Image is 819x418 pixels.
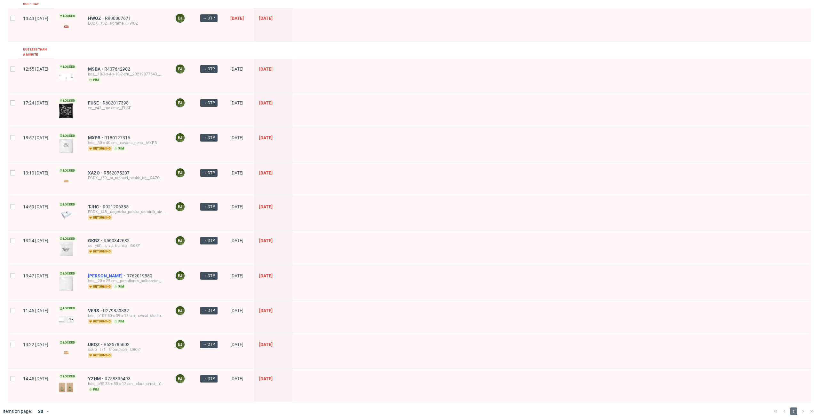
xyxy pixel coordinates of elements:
[59,211,74,219] img: data
[104,135,131,140] span: R180127316
[59,168,76,173] span: Locked
[176,133,185,142] figcaption: EJ
[176,14,185,23] figcaption: EJ
[88,243,165,248] div: cc__y60__silvia_bianco__GKBZ
[113,284,125,289] span: pim
[23,170,48,175] span: 13:10 [DATE]
[23,273,48,278] span: 13:47 [DATE]
[203,342,215,347] span: → DTP
[259,100,273,105] span: [DATE]
[59,98,76,103] span: Locked
[203,15,215,21] span: → DTP
[3,408,32,414] span: Items on page:
[105,376,132,381] a: R758836493
[88,72,165,77] div: bds__18-3-x-4-x-10-2-cm__20219877543__MSDA
[88,146,112,151] span: returning
[259,238,273,243] span: [DATE]
[203,308,215,313] span: → DTP
[176,374,185,383] figcaption: EJ
[230,376,243,381] span: [DATE]
[23,308,48,313] span: 11:45 [DATE]
[59,348,74,357] img: version_two_editor_design.png
[176,340,185,349] figcaption: EJ
[230,100,243,105] span: [DATE]
[88,319,112,324] span: returning
[104,342,131,347] a: R635785603
[88,175,165,181] div: EGDK__f59__st_raphael_health_ug__XAZO
[88,313,165,318] div: bds__b107-50-x-39-x-18-cm__sweat_studio_sl__VERS
[23,376,48,381] span: 14:45 [DATE]
[23,66,48,72] span: 12:55 [DATE]
[104,66,131,72] a: R437642982
[23,2,39,7] div: Due 1 day
[259,66,273,72] span: [DATE]
[59,306,76,311] span: Locked
[23,100,48,105] span: 17:24 [DATE]
[59,276,74,291] img: version_two_editor_design
[59,314,74,323] img: version_two_editor_design
[103,204,130,209] a: R921206385
[790,407,797,415] span: 1
[88,21,165,26] div: EGDK__f52__florame__HWOZ
[230,16,244,21] span: [DATE]
[259,16,273,21] span: [DATE]
[59,236,76,241] span: Locked
[59,74,74,81] img: version_two_editor_design.png
[23,238,48,243] span: 13:24 [DATE]
[203,238,215,244] span: → DTP
[88,209,165,214] div: EGDK__f45__dogoteka_polska_dominik_niemiec__TJHC
[88,353,112,358] span: returning
[59,103,74,119] img: version_two_editor_design
[23,47,48,57] div: Due less than a minute
[88,170,104,175] a: XAZO
[259,376,273,381] span: [DATE]
[126,273,154,278] a: R762019880
[88,16,105,21] a: HWOZ
[59,241,74,257] img: version_two_editor_design
[259,204,273,209] span: [DATE]
[259,308,273,313] span: [DATE]
[88,347,165,352] div: ostro__f71__thompson__URQZ
[23,342,48,347] span: 13:22 [DATE]
[230,273,243,278] span: [DATE]
[59,13,76,19] span: Locked
[113,146,125,151] span: pim
[59,22,74,31] img: version_two_editor_design
[88,238,104,243] a: GKBZ
[230,204,243,209] span: [DATE]
[88,284,112,289] span: returning
[203,100,215,106] span: → DTP
[259,135,273,140] span: [DATE]
[23,16,48,21] span: 10:43 [DATE]
[104,170,131,175] a: R552075207
[88,100,103,105] a: FUSE
[176,202,185,211] figcaption: EJ
[88,135,104,140] a: MXPB
[176,236,185,245] figcaption: EJ
[88,273,126,278] span: [PERSON_NAME]
[88,376,105,381] a: YZHM
[203,204,215,210] span: → DTP
[176,271,185,280] figcaption: EJ
[103,100,130,105] a: R602017398
[88,215,112,220] span: returning
[59,271,76,276] span: Locked
[104,238,131,243] span: R500342682
[59,340,76,345] span: Locked
[23,135,48,140] span: 18:57 [DATE]
[230,308,243,313] span: [DATE]
[88,342,104,347] a: URQZ
[230,170,243,175] span: [DATE]
[59,133,76,138] span: Locked
[88,308,103,313] a: VERS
